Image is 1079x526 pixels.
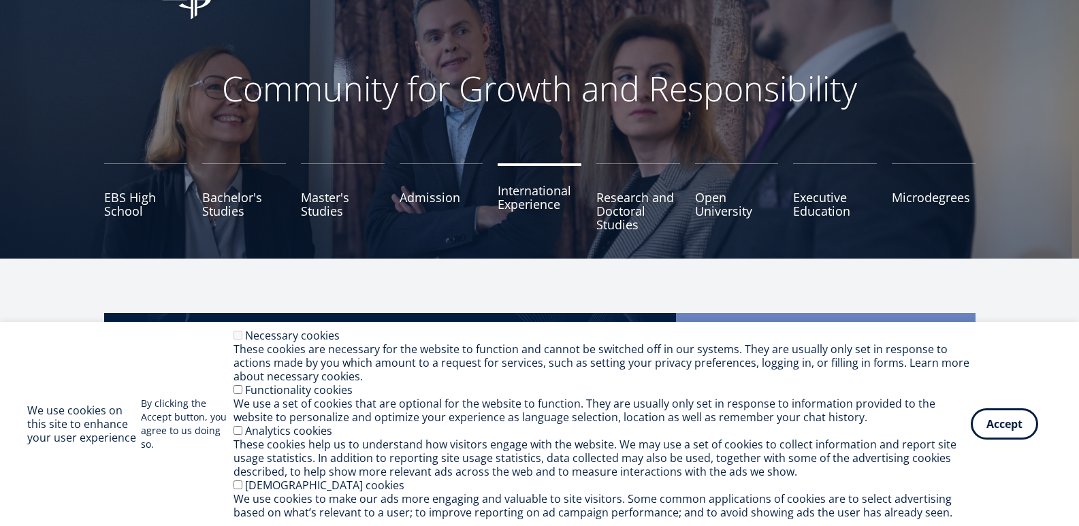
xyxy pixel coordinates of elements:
[245,423,332,438] label: Analytics cookies
[596,163,680,231] a: Research and Doctoral Studies
[27,404,141,444] h2: We use cookies on this site to enhance your user experience
[245,382,353,397] label: Functionality cookies
[793,163,877,231] a: Executive Education
[233,438,971,478] div: These cookies help us to understand how visitors engage with the website. We may use a set of coo...
[245,478,404,493] label: [DEMOGRAPHIC_DATA] cookies
[695,163,779,231] a: Open University
[498,163,581,231] a: International Experience
[233,397,971,424] div: We use a set of cookies that are optional for the website to function. They are usually only set ...
[104,163,188,231] a: EBS High School
[179,68,901,109] p: Community for Growth and Responsibility
[141,397,233,451] p: By clicking the Accept button, you agree to us doing so.
[301,163,385,231] a: Master's Studies
[202,163,286,231] a: Bachelor's Studies
[400,163,483,231] a: Admission
[892,163,976,231] a: Microdegrees
[233,342,971,383] div: These cookies are necessary for the website to function and cannot be switched off in our systems...
[971,408,1038,440] button: Accept
[245,328,340,343] label: Necessary cookies
[233,492,971,519] div: We use cookies to make our ads more engaging and valuable to site visitors. Some common applicati...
